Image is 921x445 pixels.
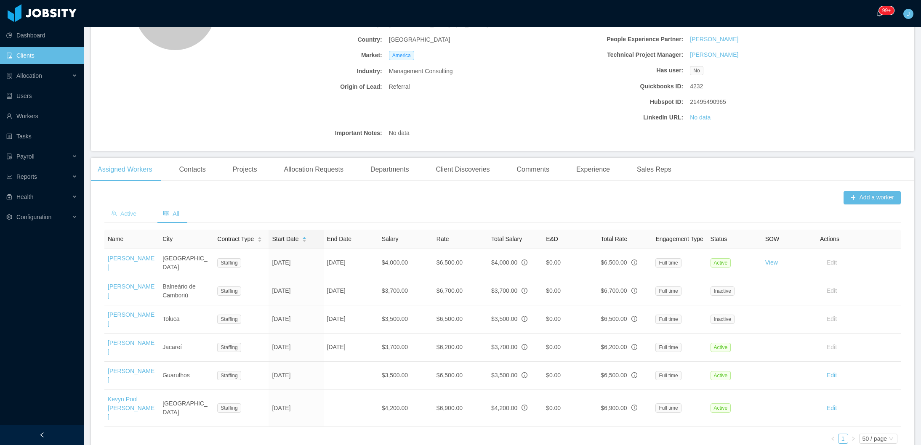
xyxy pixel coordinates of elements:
[108,339,154,355] a: [PERSON_NAME]
[690,113,711,122] a: No data
[601,344,627,350] span: $6,200.00
[540,113,684,122] b: LinkedIn URL:
[6,154,12,159] i: icon: file-protect
[6,194,12,200] i: icon: medicine-box
[302,236,307,241] div: Sort
[690,50,738,59] a: [PERSON_NAME]
[711,286,735,296] span: Inactive
[217,343,241,352] span: Staffing
[108,396,154,420] a: Kevyn Pool [PERSON_NAME]
[269,305,323,334] td: [DATE]
[848,434,858,444] li: Next Page
[522,260,527,265] span: info-circle
[433,362,488,390] td: $6,500.00
[269,334,323,362] td: [DATE]
[820,284,844,298] button: Edit
[631,372,637,378] span: info-circle
[159,277,214,305] td: Balneário de Camboriú
[378,390,433,427] td: $4,200.00
[6,27,77,44] a: icon: pie-chartDashboard
[324,334,378,362] td: [DATE]
[655,258,681,268] span: Full time
[655,286,681,296] span: Full time
[238,35,382,44] b: Country:
[546,372,561,379] span: $0.00
[6,47,77,64] a: icon: auditClients
[159,390,214,427] td: [GEOGRAPHIC_DATA]
[838,434,848,444] li: 1
[830,436,836,441] i: icon: left
[522,288,527,294] span: info-circle
[510,158,556,181] div: Comments
[16,72,42,79] span: Allocation
[327,236,351,242] span: End Date
[6,73,12,79] i: icon: solution
[111,210,117,216] i: icon: team
[217,235,254,244] span: Contract Type
[378,362,433,390] td: $3,500.00
[159,362,214,390] td: Guarulhos
[217,371,241,380] span: Staffing
[540,66,684,75] b: Has user:
[491,287,517,294] span: $3,700.00
[631,260,637,265] span: info-circle
[437,236,449,242] span: Rate
[546,259,561,266] span: $0.00
[302,239,307,241] i: icon: caret-down
[6,174,12,180] i: icon: line-chart
[546,315,561,322] span: $0.00
[163,210,179,217] span: All
[844,191,901,204] button: icon: plusAdd a worker
[570,158,617,181] div: Experience
[491,405,517,411] span: $4,200.00
[433,334,488,362] td: $6,200.00
[269,390,323,427] td: [DATE]
[820,256,844,270] button: Edit
[382,236,399,242] span: Salary
[324,249,378,277] td: [DATE]
[907,9,910,19] span: J
[655,343,681,352] span: Full time
[601,259,627,266] span: $6,500.00
[765,259,778,266] a: View
[876,11,882,16] i: icon: bell
[601,372,627,379] span: $6,500.00
[389,51,414,60] span: America
[765,236,779,242] span: SOW
[257,236,262,241] div: Sort
[711,236,727,242] span: Status
[269,362,323,390] td: [DATE]
[389,67,453,76] span: Management Consulting
[827,372,837,379] a: Edit
[889,436,894,442] i: icon: down
[16,214,51,220] span: Configuration
[820,313,844,326] button: Edit
[269,249,323,277] td: [DATE]
[631,344,637,350] span: info-circle
[159,249,214,277] td: [GEOGRAPHIC_DATA]
[820,369,844,382] button: Edit
[491,372,517,379] span: $3,500.00
[540,98,684,106] b: Hubspot ID:
[433,305,488,334] td: $6,500.00
[217,286,241,296] span: Staffing
[546,405,561,411] span: $0.00
[655,315,681,324] span: Full time
[378,277,433,305] td: $3,700.00
[546,236,558,242] span: E&D
[173,158,213,181] div: Contacts
[277,158,350,181] div: Allocation Requests
[302,236,307,238] i: icon: caret-up
[631,316,637,322] span: info-circle
[820,341,844,354] button: Edit
[378,334,433,362] td: $3,700.00
[269,277,323,305] td: [DATE]
[601,287,627,294] span: $6,700.00
[491,259,517,266] span: $4,000.00
[433,277,488,305] td: $6,700.00
[491,315,517,322] span: $3,500.00
[690,82,703,91] span: 4232
[429,158,496,181] div: Client Discoveries
[238,51,382,60] b: Market:
[258,239,262,241] i: icon: caret-down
